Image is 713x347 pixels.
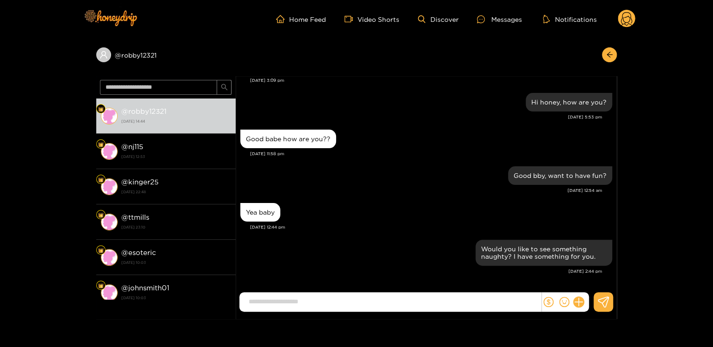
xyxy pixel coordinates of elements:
img: conversation [101,108,118,124]
strong: @ ttmills [121,213,149,221]
div: [DATE] 12:44 pm [250,224,612,230]
span: user [99,51,108,59]
img: conversation [101,249,118,266]
img: Fan Level [98,142,104,147]
div: Messages [477,14,522,25]
div: Yea baby [246,209,275,216]
strong: @ nj115 [121,143,143,151]
strong: [DATE] 14:44 [121,117,231,125]
div: @robby12321 [96,47,236,62]
strong: @ kinger25 [121,178,158,186]
img: conversation [101,143,118,160]
button: arrow-left [602,47,617,62]
div: [DATE] 12:54 am [240,187,602,194]
strong: @ johnsmith01 [121,284,169,292]
img: conversation [101,284,118,301]
div: [DATE] 11:58 pm [250,151,612,157]
div: Sep. 20, 11:58 pm [240,130,336,148]
img: Fan Level [98,177,104,183]
strong: [DATE] 10:03 [121,294,231,302]
div: Sep. 21, 12:44 pm [240,203,280,222]
div: Sep. 20, 5:53 pm [526,93,612,111]
strong: @ esoteric [121,249,156,256]
div: [DATE] 3:09 pm [250,77,612,84]
strong: [DATE] 12:53 [121,152,231,161]
button: search [217,80,231,95]
span: search [221,84,228,92]
div: Good bby, want to have fun? [514,172,607,179]
img: Fan Level [98,212,104,218]
div: Sep. 21, 12:54 am [508,166,612,185]
a: Home Feed [276,15,326,23]
div: Hi honey, how are you? [531,98,607,106]
button: dollar [541,295,555,309]
strong: @ robby12321 [121,107,166,115]
div: Good babe how are you?? [246,135,330,143]
a: Video Shorts [344,15,399,23]
div: [DATE] 5:53 pm [240,114,602,120]
strong: [DATE] 22:48 [121,188,231,196]
div: Would you like to see something naughty? I have something for you. [481,245,607,260]
strong: [DATE] 23:10 [121,223,231,231]
span: dollar [543,297,554,307]
a: Discover [418,15,458,23]
button: Notifications [540,14,599,24]
span: smile [559,297,569,307]
span: home [276,15,289,23]
img: Fan Level [98,106,104,112]
span: video-camera [344,15,357,23]
div: [DATE] 2:44 pm [240,268,602,275]
img: Fan Level [98,248,104,253]
strong: [DATE] 10:03 [121,258,231,267]
img: conversation [101,214,118,230]
img: Fan Level [98,283,104,288]
img: conversation [101,178,118,195]
span: arrow-left [606,51,613,59]
div: Sep. 21, 2:44 pm [475,240,612,266]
